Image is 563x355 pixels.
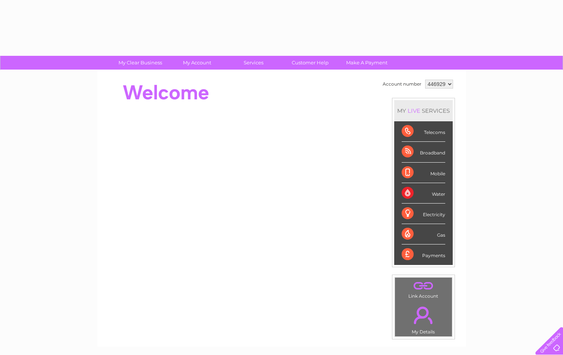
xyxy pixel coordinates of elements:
[402,163,445,183] div: Mobile
[395,277,452,301] td: Link Account
[336,56,398,70] a: Make A Payment
[395,300,452,337] td: My Details
[402,121,445,142] div: Telecoms
[279,56,341,70] a: Customer Help
[402,142,445,162] div: Broadband
[402,244,445,265] div: Payments
[381,78,423,90] td: Account number
[402,224,445,244] div: Gas
[394,100,453,121] div: MY SERVICES
[397,279,450,292] a: .
[402,183,445,204] div: Water
[397,302,450,328] a: .
[166,56,228,70] a: My Account
[110,56,171,70] a: My Clear Business
[223,56,284,70] a: Services
[406,107,422,114] div: LIVE
[402,204,445,224] div: Electricity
